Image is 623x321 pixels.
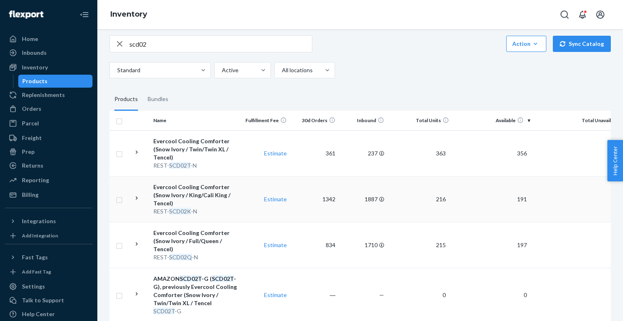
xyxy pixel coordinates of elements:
[22,176,49,184] div: Reporting
[153,207,238,215] div: REST- -N
[116,66,117,74] input: Standard
[556,6,573,23] button: Open Search Box
[264,196,287,203] a: Estimate
[22,105,41,113] div: Orders
[5,88,92,101] a: Replenishments
[5,32,92,45] a: Home
[520,291,530,298] span: 0
[339,222,387,268] td: 1710
[22,148,34,156] div: Prep
[153,253,238,261] div: REST- -N
[290,176,339,222] td: 1342
[5,215,92,228] button: Integrations
[439,291,449,298] span: 0
[514,196,530,203] span: 191
[433,150,449,157] span: 363
[5,267,92,277] a: Add Fast Tag
[5,188,92,201] a: Billing
[5,145,92,158] a: Prep
[9,11,43,19] img: Flexport logo
[290,111,339,130] th: 30d Orders
[22,310,55,318] div: Help Center
[241,111,290,130] th: Fulfillment Fee
[22,217,56,225] div: Integrations
[169,162,191,169] em: SCD02T
[574,6,591,23] button: Open notifications
[452,111,533,130] th: Available
[76,6,92,23] button: Close Navigation
[212,275,234,282] em: SCD02T
[5,294,92,307] a: Talk to Support
[169,254,192,261] em: SCD02Q
[514,241,530,248] span: 197
[5,131,92,144] a: Freight
[153,229,238,253] div: Evercool Cooling Comforter (Snow Ivory / Full/Queen / Tencel)
[22,296,64,304] div: Talk to Support
[264,241,287,248] a: Estimate
[5,174,92,187] a: Reporting
[153,162,238,170] div: REST- -N
[22,253,48,261] div: Fast Tags
[514,150,530,157] span: 356
[433,241,449,248] span: 215
[607,140,623,181] button: Help Center
[180,275,202,282] em: SCD02T
[379,291,384,298] span: —
[22,134,42,142] div: Freight
[153,137,238,162] div: Evercool Cooling Comforter (Snow Ivory / Twin/Twin XL / Tencel)
[148,88,168,111] div: Bundles
[22,232,58,239] div: Add Integration
[339,130,387,176] td: 237
[339,176,387,222] td: 1887
[221,66,222,74] input: Active
[5,308,92,321] a: Help Center
[5,280,92,293] a: Settings
[150,111,241,130] th: Name
[22,268,51,275] div: Add Fast Tag
[290,222,339,268] td: 834
[506,36,546,52] button: Action
[5,61,92,74] a: Inventory
[592,6,608,23] button: Open account menu
[387,111,452,130] th: Total Units
[22,91,65,99] div: Replenishments
[5,251,92,264] button: Fast Tags
[22,35,38,43] div: Home
[129,36,312,52] input: Search inventory by name or sku
[512,40,540,48] div: Action
[18,75,93,88] a: Products
[264,291,287,298] a: Estimate
[22,282,45,291] div: Settings
[5,159,92,172] a: Returns
[553,36,611,52] button: Sync Catalog
[5,231,92,241] a: Add Integration
[22,77,47,85] div: Products
[22,49,47,57] div: Inbounds
[153,307,238,315] div: -G
[22,162,43,170] div: Returns
[110,10,147,19] a: Inventory
[104,3,154,26] ol: breadcrumbs
[22,119,39,127] div: Parcel
[5,117,92,130] a: Parcel
[264,150,287,157] a: Estimate
[433,196,449,203] span: 216
[153,308,175,315] em: SCD02T
[339,111,387,130] th: Inbound
[114,88,138,111] div: Products
[22,63,48,71] div: Inventory
[153,275,238,307] div: AMAZON -G ( -G), previously Evercool Cooling Comforter (Snow Ivory / Twin/Twin XL / Tencel
[22,191,39,199] div: Billing
[5,46,92,59] a: Inbounds
[169,208,191,215] em: SCD02K
[290,130,339,176] td: 361
[153,183,238,207] div: Evercool Cooling Comforter (Snow Ivory / King/Cali King / Tencel)
[5,102,92,115] a: Orders
[281,66,282,74] input: All locations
